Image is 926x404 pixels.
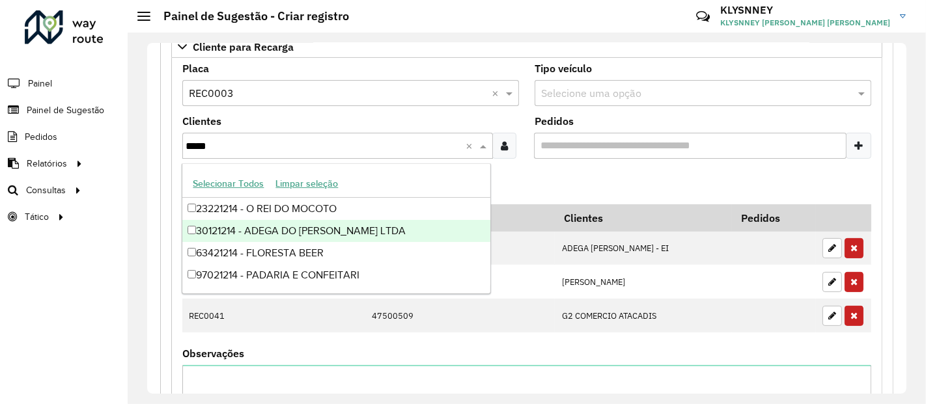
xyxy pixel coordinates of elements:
[720,4,890,16] h3: KLYSNNEY
[27,103,104,117] span: Painel de Sugestão
[270,174,344,194] button: Limpar seleção
[492,85,503,101] span: Clear all
[182,264,490,286] div: 97021214 - PADARIA E CONFEITARI
[555,299,732,332] td: G2 COMERCIO ATACADIS
[25,210,49,224] span: Tático
[689,3,717,31] a: Contato Rápido
[182,198,490,220] div: 23221214 - O REI DO MOCOTO
[182,113,221,129] label: Clientes
[187,174,270,194] button: Selecionar Todos
[555,204,732,232] th: Clientes
[193,42,294,52] span: Cliente para Recarga
[555,232,732,265] td: ADEGA [PERSON_NAME] - EI
[466,138,477,154] span: Clear all
[720,17,890,29] span: KLYSNNEY [PERSON_NAME] [PERSON_NAME]
[28,77,52,90] span: Painel
[182,61,209,76] label: Placa
[732,204,816,232] th: Pedidos
[182,345,244,361] label: Observações
[27,157,67,170] span: Relatórios
[26,183,66,197] span: Consultas
[365,299,555,332] td: 47500509
[182,242,490,264] div: 63421214 - FLORESTA BEER
[182,299,255,332] td: REC0041
[171,36,882,58] a: Cliente para Recarga
[25,130,57,144] span: Pedidos
[535,113,574,129] label: Pedidos
[182,163,491,294] ng-dropdown-panel: Options list
[182,220,490,242] div: 30121214 - ADEGA DO [PERSON_NAME] LTDA
[150,9,349,23] h2: Painel de Sugestão - Criar registro
[555,265,732,299] td: [PERSON_NAME]
[535,61,592,76] label: Tipo veículo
